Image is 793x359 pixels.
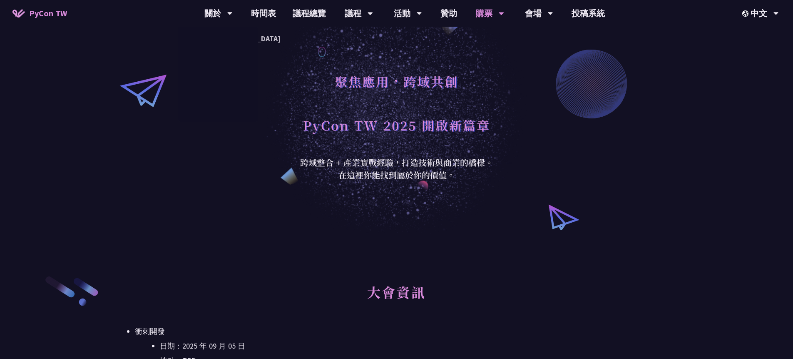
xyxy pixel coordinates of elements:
li: 日期：2025 年 09 月 05 日 [160,340,658,352]
h1: 聚焦應用，跨域共創 [335,69,458,94]
a: PyCon [GEOGRAPHIC_DATA] [178,29,258,48]
span: PyCon TW [29,7,67,20]
img: Home icon of PyCon TW 2025 [12,9,25,18]
h2: 大會資訊 [135,275,658,321]
img: Locale Icon [742,10,751,17]
a: PyCon TW [4,3,75,24]
div: 跨域整合 + 產業實戰經驗，打造技術與商業的橋樑。 在這裡你能找到屬於你的價值。 [295,156,499,181]
h1: PyCon TW 2025 開啟新篇章 [303,113,490,138]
